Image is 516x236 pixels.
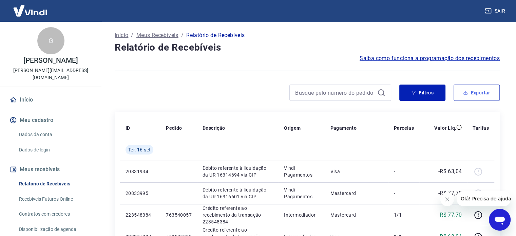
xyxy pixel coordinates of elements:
iframe: Mensagem da empresa [457,191,511,206]
input: Busque pelo número do pedido [295,88,375,98]
p: [PERSON_NAME] [23,57,78,64]
p: - [394,168,414,175]
a: Relatório de Recebíveis [16,177,93,191]
a: Recebíveis Futuros Online [16,192,93,206]
p: Pagamento [330,125,357,131]
p: Intermediador [284,212,320,218]
a: Saiba como funciona a programação dos recebimentos [360,54,500,62]
p: Débito referente à liquidação da UR 16314694 via CIP [203,165,273,178]
a: Dados da conta [16,128,93,142]
p: Valor Líq. [434,125,456,131]
p: Mastercard [330,190,383,197]
p: Pedido [166,125,182,131]
p: Débito referente à liquidação da UR 16316601 via CIP [203,186,273,200]
p: / [131,31,133,39]
p: Vindi Pagamentos [284,186,320,200]
p: Tarifas [473,125,489,131]
button: Exportar [454,85,500,101]
p: Vindi Pagamentos [284,165,320,178]
div: G [37,27,64,54]
p: -R$ 77,70 [438,189,462,197]
button: Sair [483,5,508,17]
p: R$ 77,70 [440,211,462,219]
p: [PERSON_NAME][EMAIL_ADDRESS][DOMAIN_NAME] [5,67,96,81]
p: - [394,190,414,197]
p: 763540057 [166,212,192,218]
a: Dados de login [16,143,93,157]
p: 223548384 [126,212,155,218]
p: Crédito referente ao recebimento da transação 223548384 [203,205,273,225]
p: Parcelas [394,125,414,131]
span: Olá! Precisa de ajuda? [4,5,57,10]
iframe: Fechar mensagem [440,193,454,206]
p: / [181,31,184,39]
button: Meus recebíveis [8,162,93,177]
button: Meu cadastro [8,113,93,128]
iframe: Botão para abrir a janela de mensagens [489,209,511,231]
p: Relatório de Recebíveis [186,31,245,39]
h4: Relatório de Recebíveis [115,41,500,54]
p: Origem [284,125,301,131]
p: 1/1 [394,212,414,218]
a: Início [8,92,93,107]
img: Vindi [8,0,52,21]
p: Descrição [203,125,225,131]
p: -R$ 63,04 [438,167,462,176]
p: 20831934 [126,168,155,175]
a: Contratos com credores [16,207,93,221]
p: Mastercard [330,212,383,218]
p: 20833995 [126,190,155,197]
button: Filtros [399,85,445,101]
p: Visa [330,168,383,175]
a: Meus Recebíveis [136,31,178,39]
span: Ter, 16 set [128,146,151,153]
p: ID [126,125,130,131]
a: Início [115,31,128,39]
